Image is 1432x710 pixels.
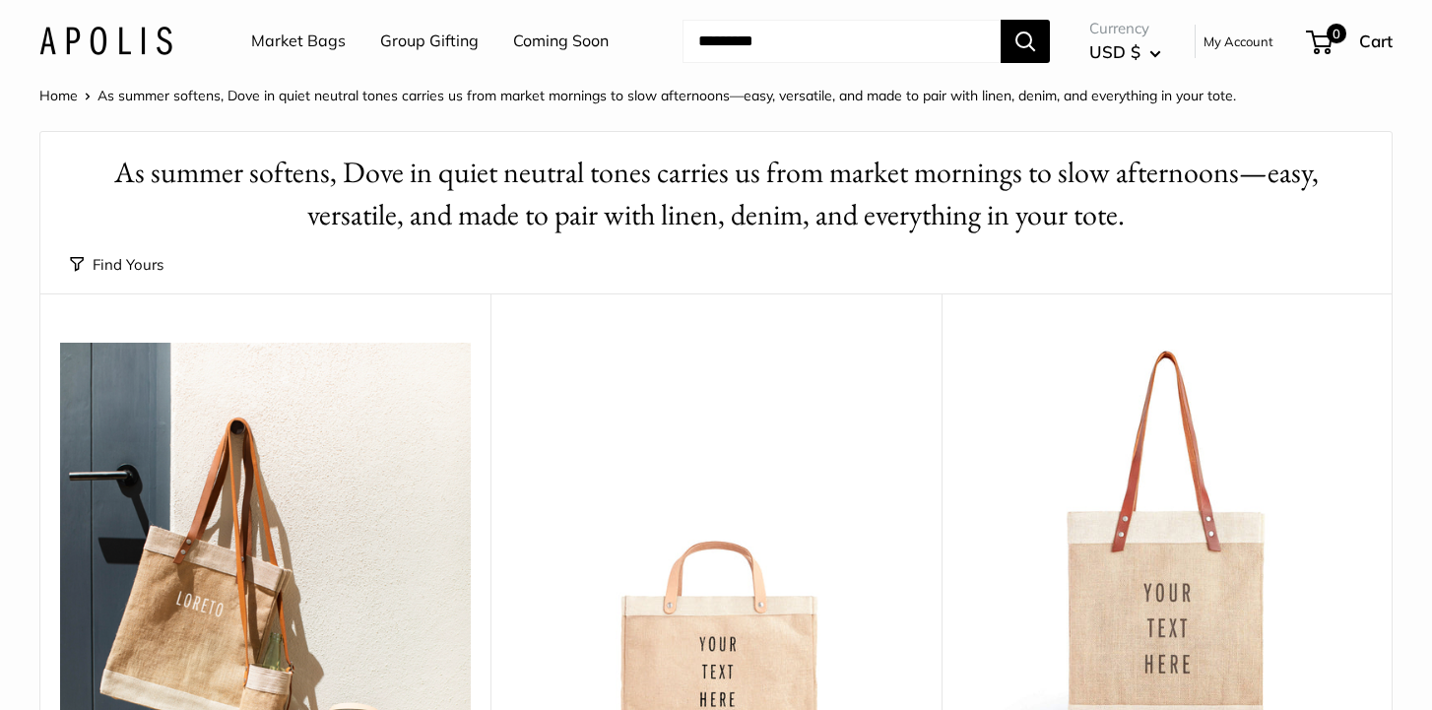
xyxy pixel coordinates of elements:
[380,27,479,56] a: Group Gifting
[251,27,346,56] a: Market Bags
[1089,36,1161,68] button: USD $
[39,83,1236,108] nav: Breadcrumb
[1204,30,1273,53] a: My Account
[1327,24,1346,43] span: 0
[98,87,1236,104] span: As summer softens, Dove in quiet neutral tones carries us from market mornings to slow afternoons...
[1308,26,1393,57] a: 0 Cart
[1089,41,1140,62] span: USD $
[1359,31,1393,51] span: Cart
[683,20,1001,63] input: Search...
[513,27,609,56] a: Coming Soon
[1089,15,1161,42] span: Currency
[39,27,172,55] img: Apolis
[70,152,1362,236] h1: As summer softens, Dove in quiet neutral tones carries us from market mornings to slow afternoons...
[1001,20,1050,63] button: Search
[39,87,78,104] a: Home
[70,251,163,279] button: Find Yours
